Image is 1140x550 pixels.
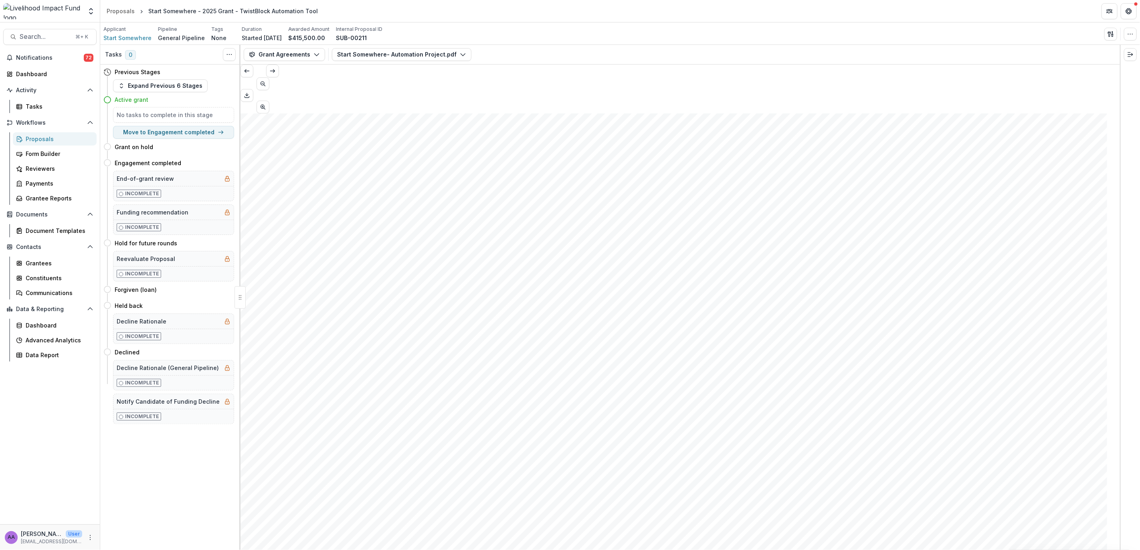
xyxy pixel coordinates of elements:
[21,538,82,545] p: [EMAIL_ADDRESS][DOMAIN_NAME]
[288,34,325,42] p: $415,500.00
[13,132,97,146] a: Proposals
[103,5,138,17] a: Proposals
[125,413,159,420] p: Incomplete
[3,67,97,81] a: Dashboard
[117,397,220,406] h5: Notify Candidate of Funding Decline
[3,51,97,64] button: Notifications72
[26,321,90,330] div: Dashboard
[26,336,90,344] div: Advanced Analytics
[335,373,592,387] span: Start Somewhere gemeinnützige GmbH
[26,289,90,297] div: Communications
[158,26,177,33] p: Pipeline
[103,34,152,42] a: Start Somewhere
[16,55,84,61] span: Notifications
[125,224,159,231] p: Incomplete
[26,135,90,143] div: Proposals
[3,303,97,315] button: Open Data & Reporting
[336,26,382,33] p: Internal Proposal ID
[26,259,90,267] div: Grantees
[117,364,219,372] h5: Decline Rationale (General Pipeline)
[13,162,97,175] a: Reviewers
[1121,3,1137,19] button: Get Help
[457,527,1011,541] span: Somewhere gemeinnützige GmbH, an organization established under the law of
[125,333,159,340] p: Incomplete
[8,535,15,540] div: Aude Anquetil
[84,54,93,62] span: 72
[85,533,95,542] button: More
[16,244,84,251] span: Contacts
[115,348,139,356] h4: Declined
[85,3,97,19] button: Open entity switcher
[158,34,205,42] p: General Pipeline
[335,431,486,445] span: [GEOGRAPHIC_DATA]
[117,208,188,216] h5: Funding recommendation
[3,29,97,45] button: Search...
[13,286,97,299] a: Communications
[125,50,136,60] span: 0
[211,26,223,33] p: Tags
[13,334,97,347] a: Advanced Analytics
[3,116,97,129] button: Open Workflows
[115,239,177,247] h4: Hold for future rounds
[20,33,71,40] span: Search...
[115,301,143,310] h4: Held back
[13,224,97,237] a: Document Templates
[223,48,236,61] button: Toggle View Cancelled Tasks
[335,334,380,349] span: [DATE]
[242,26,262,33] p: Duration
[257,77,269,90] button: Scroll to previous page
[26,351,90,359] div: Data Report
[13,348,97,362] a: Data Report
[26,274,90,282] div: Constituents
[117,111,230,119] h5: No tasks to complete in this stage
[1124,48,1137,61] button: Expand right
[3,241,97,253] button: Open Contacts
[13,177,97,190] a: Payments
[115,143,153,151] h4: Grant on hold
[113,79,208,92] button: Expand Previous 6 Stages
[335,508,734,522] span: We are pleased to confirm that the Livelihood Impact Fund
[332,48,471,61] button: Start Somewhere- Automation Project.pdf
[734,507,739,516] span: 1
[26,150,90,158] div: Form Builder
[335,469,494,483] span: Dear [PERSON_NAME],
[257,101,269,113] button: Scroll to next page
[244,48,325,61] button: Grant Agreements
[125,190,159,197] p: Incomplete
[74,32,90,41] div: ⌘ + K
[16,87,84,94] span: Activity
[66,530,82,538] p: User
[3,3,82,19] img: Livelihood Impact Fund logo
[242,34,282,42] p: Started [DATE]
[745,508,1009,522] span: has approved a grant of € 355,000 (the
[16,70,90,78] div: Dashboard
[103,5,321,17] nav: breadcrumb
[115,95,148,104] h4: Active grant
[288,26,329,33] p: Awarded Amount
[115,68,160,76] h4: Previous Stages
[335,392,479,406] span: [STREET_ADDRESS]
[117,255,175,263] h5: Reevaluate Proposal
[1102,3,1118,19] button: Partners
[117,317,166,326] h5: Decline Rationale
[13,271,97,285] a: Constituents
[16,119,84,126] span: Workflows
[3,84,97,97] button: Open Activity
[26,102,90,111] div: Tasks
[148,7,318,15] div: Start Somewhere - 2025 Grant - TwistBlock Automation Tool
[211,34,226,42] p: None
[265,129,618,141] span: Docusign Envelope ID: 4785977F-FE57-4B09-9AA9-22223603972D
[115,285,157,294] h4: Forgiven (loan)
[26,164,90,173] div: Reviewers
[107,7,135,15] div: Proposals
[13,192,97,205] a: Grantee Reports
[117,174,174,183] h5: End-of-grant review
[26,179,90,188] div: Payments
[395,527,407,541] span: to
[103,26,126,33] p: Applicant
[335,411,530,426] span: 80804 [GEOGRAPHIC_DATA]
[125,270,159,277] p: Incomplete
[16,211,84,218] span: Documents
[26,194,90,202] div: Grantee Reports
